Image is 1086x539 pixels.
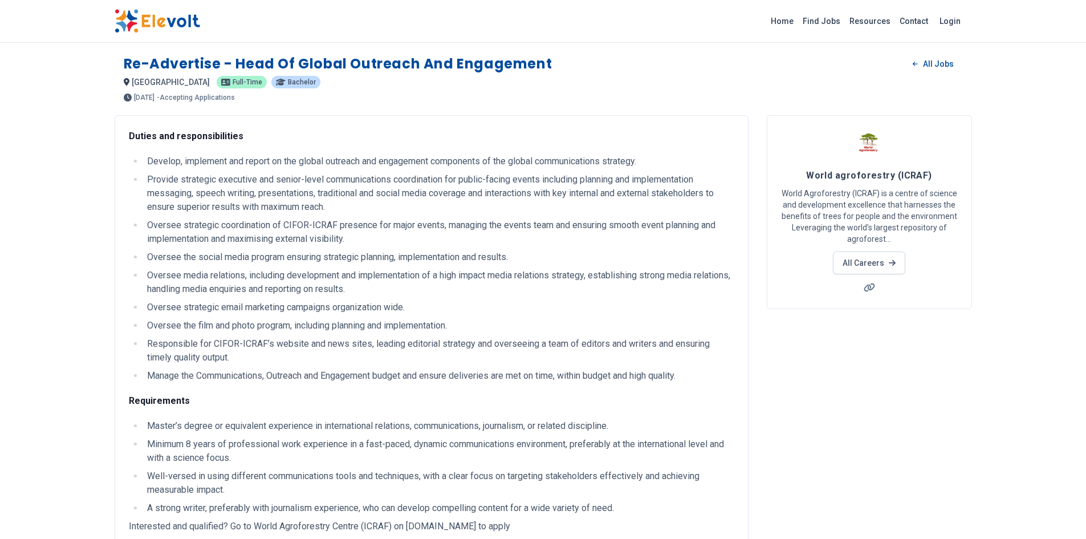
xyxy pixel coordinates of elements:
span: [GEOGRAPHIC_DATA] [132,78,210,87]
li: Oversee strategic coordination of CIFOR-ICRAF presence for major events, managing the events team... [144,218,734,246]
li: A strong writer, preferably with journalism experience, who can develop compelling content for a ... [144,501,734,515]
li: Manage the Communications, Outreach and Engagement budget and ensure deliveries are met on time, ... [144,369,734,383]
li: Responsible for CIFOR-ICRAF’s website and news sites, leading editorial strategy and overseeing a... [144,337,734,364]
p: World Agroforestry (ICRAF) is a centre of science and development excellence that harnesses the b... [781,188,958,245]
span: World agroforestry (ICRAF) [806,170,932,181]
h1: Re-Advertise - Head of Global Outreach and Engagement [124,55,552,73]
a: Home [766,12,798,30]
a: Find Jobs [798,12,845,30]
span: [DATE] [134,94,154,101]
a: Login [933,10,967,33]
li: Minimum 8 years of professional work experience in a fast-paced, dynamic communications environme... [144,437,734,465]
li: Oversee the social media program ensuring strategic planning, implementation and results. [144,250,734,264]
li: Provide strategic executive and senior-level communications coordination for public-facing events... [144,173,734,214]
li: Master’s degree or equivalent experience in international relations, communications, journalism, ... [144,419,734,433]
li: Oversee strategic email marketing campaigns organization wide. [144,301,734,314]
p: Interested and qualified? Go to World Agroforestry Centre (ICRAF) on [DOMAIN_NAME] to apply [129,520,734,533]
span: Bachelor [288,79,316,86]
img: World agroforestry (ICRAF) [855,129,884,158]
span: Full-time [233,79,262,86]
li: Well-versed in using different communications tools and techniques, with a clear focus on targeti... [144,469,734,497]
img: Elevolt [115,9,200,33]
iframe: Chat Widget [1029,484,1086,539]
li: Oversee the film and photo program, including planning and implementation. [144,319,734,333]
strong: Requirements [129,395,190,406]
li: Oversee media relations, including development and implementation of a high impact media relation... [144,269,734,296]
li: Develop, implement and report on the global outreach and engagement components of the global comm... [144,155,734,168]
a: Contact [895,12,933,30]
strong: Duties and responsibilities [129,131,243,141]
a: All Careers [833,252,905,274]
p: - Accepting Applications [157,94,235,101]
a: All Jobs [904,55,962,72]
a: Resources [845,12,895,30]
